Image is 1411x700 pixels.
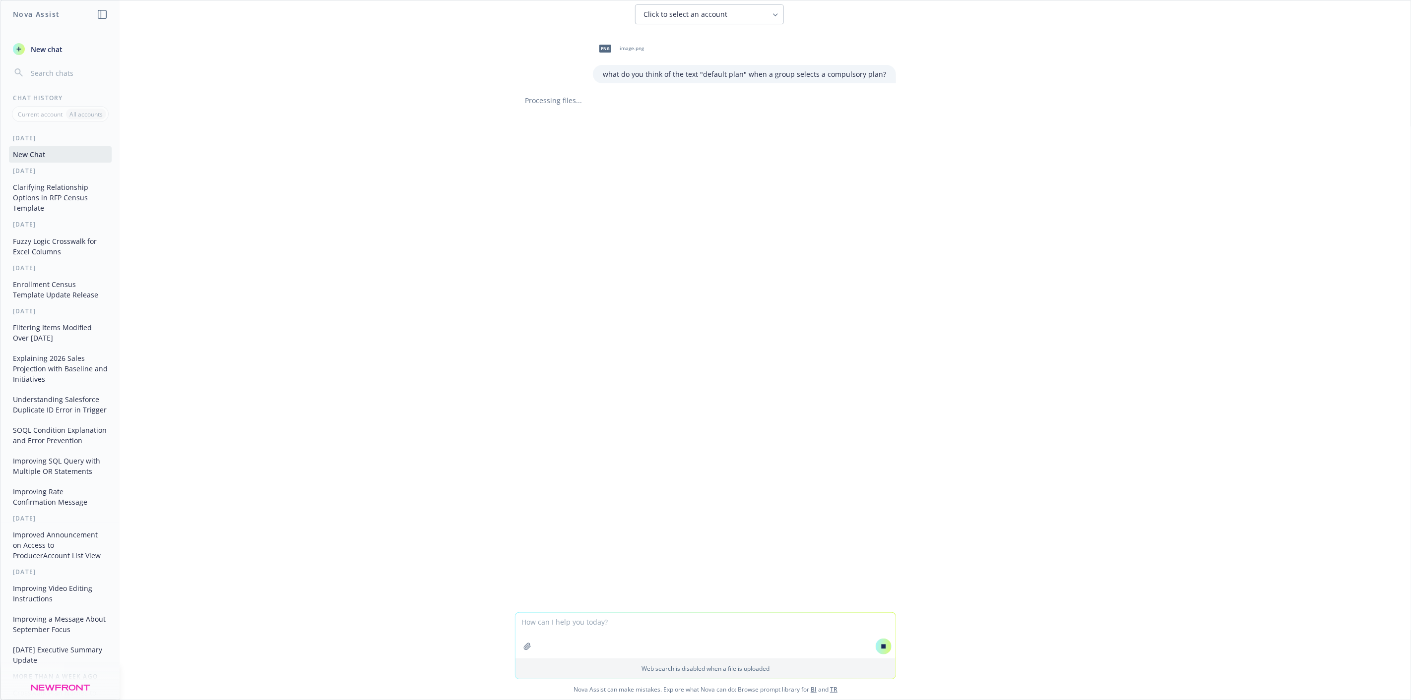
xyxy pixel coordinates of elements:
button: Filtering Items Modified Over [DATE] [9,319,112,346]
button: Improving Video Editing Instructions [9,580,112,607]
span: New chat [29,44,63,55]
p: what do you think of the text "default plan" when a group selects a compulsory plan? [603,69,886,79]
div: [DATE] [1,568,120,576]
button: Click to select an account [635,4,784,24]
a: TR [830,685,837,694]
button: SOQL Condition Explanation and Error Prevention [9,422,112,449]
h1: Nova Assist [13,9,60,19]
div: [DATE] [1,167,120,175]
div: Chat History [1,94,120,102]
div: [DATE] [1,134,120,142]
span: Nova Assist can make mistakes. Explore what Nova can do: Browse prompt library for and [4,679,1407,700]
button: Enrollment Census Template Update Release [9,276,112,303]
div: [DATE] [1,264,120,272]
button: Understanding Salesforce Duplicate ID Error in Trigger [9,391,112,418]
button: Improving SQL Query with Multiple OR Statements [9,453,112,479]
button: Clarifying Relationship Options in RFP Census Template [9,179,112,216]
a: BI [811,685,817,694]
span: png [599,45,611,52]
div: [DATE] [1,514,120,523]
div: [DATE] [1,307,120,315]
p: Current account [18,110,63,118]
button: New chat [9,40,112,58]
p: All accounts [69,110,103,118]
input: Search chats [29,66,108,80]
div: More than a week ago [1,672,120,681]
button: Improving a Message About September Focus [9,611,112,638]
div: pngimage.png [593,36,646,61]
div: [DATE] [1,220,120,229]
button: Fuzzy Logic Crosswalk for Excel Columns [9,233,112,260]
span: image.png [620,45,644,52]
button: Explaining 2026 Sales Projection with Baseline and Initiatives [9,350,112,387]
button: Improved Announcement on Access to ProducerAccount List View [9,526,112,564]
p: Web search is disabled when a file is uploaded [521,664,890,673]
button: [DATE] Executive Summary Update [9,642,112,668]
button: Improving Rate Confirmation Message [9,483,112,510]
div: Processing files... [515,95,896,106]
button: New Chat [9,146,112,163]
span: Click to select an account [643,9,727,19]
